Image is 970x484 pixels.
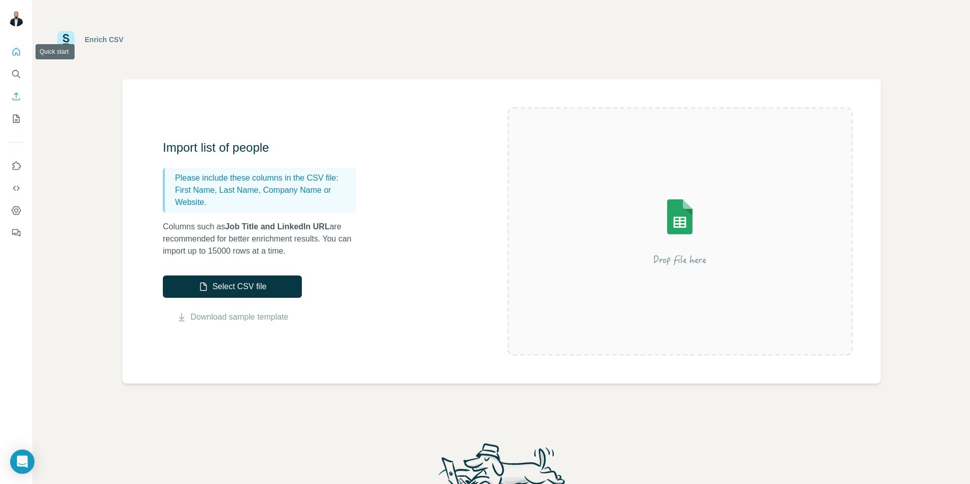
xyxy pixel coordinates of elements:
img: Surfe Logo [57,31,75,48]
a: Download sample template [191,311,289,323]
button: Use Surfe API [8,179,24,197]
span: Job Title and LinkedIn URL [225,222,330,231]
p: Columns such as are recommended for better enrichment results. You can import up to 15000 rows at... [163,221,366,257]
button: Enrich CSV [8,87,24,106]
button: Quick start [8,43,24,61]
p: First Name, Last Name, Company Name or Website. [175,184,352,209]
button: Use Surfe on LinkedIn [8,157,24,175]
img: Avatar [8,10,24,26]
button: Feedback [8,224,24,242]
button: Dashboard [8,201,24,220]
button: My lists [8,110,24,128]
div: Enrich CSV [85,34,123,45]
img: Surfe Illustration - Drop file here or select below [588,170,771,292]
button: Search [8,65,24,83]
button: Download sample template [163,311,302,323]
button: Select CSV file [163,275,302,298]
div: Open Intercom Messenger [10,450,34,474]
p: Please include these columns in the CSV file: [175,172,352,184]
h3: Import list of people [163,140,366,156]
